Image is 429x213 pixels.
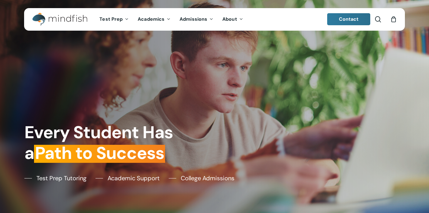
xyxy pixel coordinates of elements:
[218,17,248,22] a: About
[95,17,133,22] a: Test Prep
[24,122,211,163] h1: Every Student Has a
[96,174,160,183] a: Academic Support
[24,8,405,31] header: Main Menu
[339,16,359,22] span: Contact
[34,142,165,164] em: Path to Success
[327,13,371,25] a: Contact
[36,174,86,183] span: Test Prep Tutoring
[108,174,160,183] span: Academic Support
[95,8,247,31] nav: Main Menu
[138,16,164,22] span: Academics
[222,16,237,22] span: About
[133,17,175,22] a: Academics
[169,174,234,183] a: College Admissions
[175,17,218,22] a: Admissions
[181,174,234,183] span: College Admissions
[99,16,123,22] span: Test Prep
[180,16,207,22] span: Admissions
[24,174,86,183] a: Test Prep Tutoring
